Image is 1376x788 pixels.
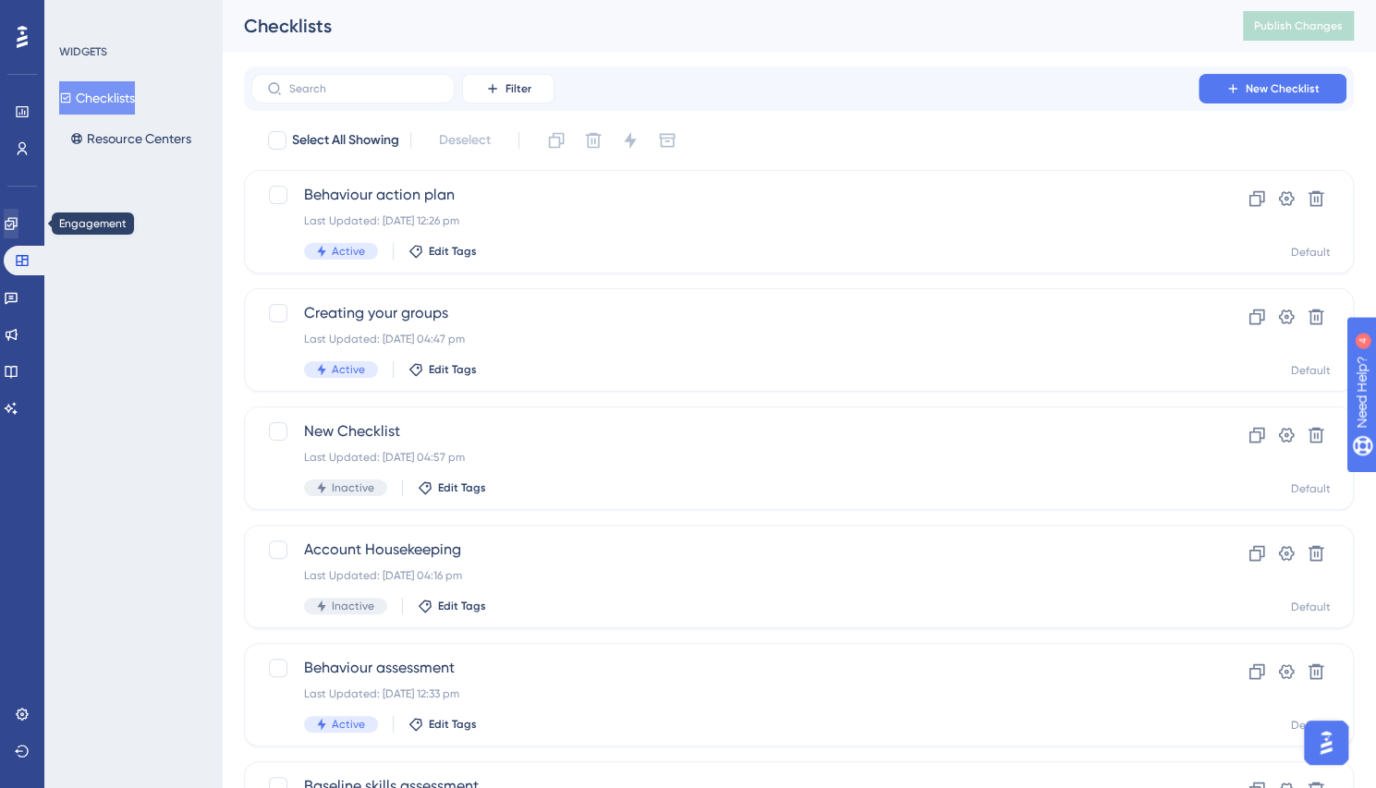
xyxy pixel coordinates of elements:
[418,480,486,495] button: Edit Tags
[1199,74,1346,103] button: New Checklist
[439,129,491,152] span: Deselect
[304,450,1146,465] div: Last Updated: [DATE] 04:57 pm
[1298,715,1354,770] iframe: UserGuiding AI Assistant Launcher
[1291,481,1331,496] div: Default
[1291,600,1331,614] div: Default
[304,686,1146,701] div: Last Updated: [DATE] 12:33 pm
[422,124,507,157] button: Deselect
[59,44,107,59] div: WIDGETS
[1291,363,1331,378] div: Default
[462,74,554,103] button: Filter
[429,362,477,377] span: Edit Tags
[304,657,1146,679] span: Behaviour assessment
[408,244,477,259] button: Edit Tags
[332,244,365,259] span: Active
[1243,11,1354,41] button: Publish Changes
[128,9,134,24] div: 4
[59,81,135,115] button: Checklists
[332,717,365,732] span: Active
[59,122,202,155] button: Resource Centers
[505,81,531,96] span: Filter
[332,599,374,613] span: Inactive
[332,480,374,495] span: Inactive
[1246,81,1320,96] span: New Checklist
[304,213,1146,228] div: Last Updated: [DATE] 12:26 pm
[1254,18,1343,33] span: Publish Changes
[1291,718,1331,733] div: Default
[304,302,1146,324] span: Creating your groups
[43,5,116,27] span: Need Help?
[408,362,477,377] button: Edit Tags
[304,184,1146,206] span: Behaviour action plan
[304,539,1146,561] span: Account Housekeeping
[292,129,399,152] span: Select All Showing
[289,82,439,95] input: Search
[429,717,477,732] span: Edit Tags
[408,717,477,732] button: Edit Tags
[244,13,1197,39] div: Checklists
[304,420,1146,442] span: New Checklist
[429,244,477,259] span: Edit Tags
[438,599,486,613] span: Edit Tags
[332,362,365,377] span: Active
[438,480,486,495] span: Edit Tags
[1291,245,1331,260] div: Default
[418,599,486,613] button: Edit Tags
[304,568,1146,583] div: Last Updated: [DATE] 04:16 pm
[304,332,1146,346] div: Last Updated: [DATE] 04:47 pm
